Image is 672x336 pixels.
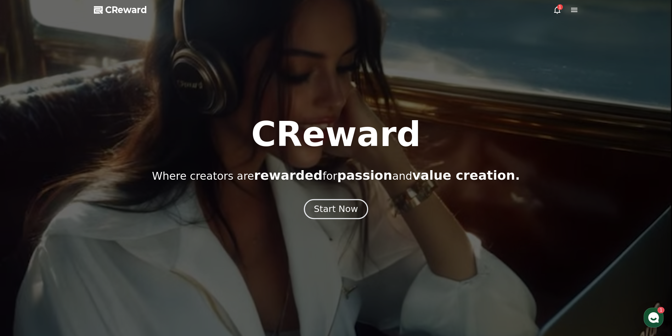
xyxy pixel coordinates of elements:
[314,203,358,215] div: Start Now
[412,168,520,183] span: value creation.
[337,168,393,183] span: passion
[59,236,80,241] span: Messages
[152,168,520,183] p: Where creators are for and
[47,225,91,242] a: 1Messages
[304,199,368,219] button: Start Now
[91,225,136,242] a: Settings
[557,4,563,10] div: 1
[105,235,122,241] span: Settings
[2,225,47,242] a: Home
[553,6,561,14] a: 1
[105,4,147,16] span: CReward
[305,207,367,213] a: Start Now
[94,4,147,16] a: CReward
[72,224,74,230] span: 1
[254,168,322,183] span: rewarded
[18,235,30,241] span: Home
[251,117,421,151] h1: CReward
